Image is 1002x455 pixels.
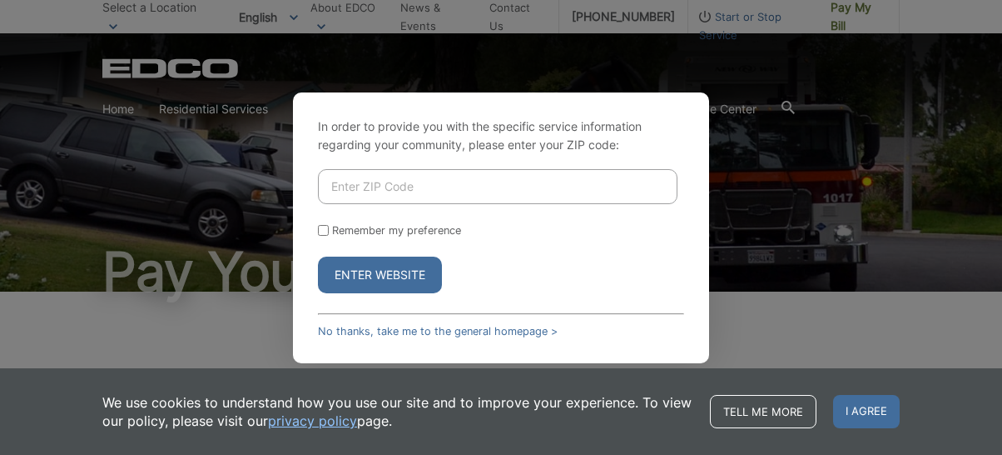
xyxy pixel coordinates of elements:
[318,117,684,154] p: In order to provide you with the specific service information regarding your community, please en...
[268,412,357,430] a: privacy policy
[318,169,677,204] input: Enter ZIP Code
[318,257,442,293] button: Enter Website
[833,395,900,428] span: I agree
[102,393,693,430] p: We use cookies to understand how you use our site and to improve your experience. To view our pol...
[710,395,816,428] a: Tell me more
[318,325,558,337] a: No thanks, take me to the general homepage >
[332,224,461,237] label: Remember my preference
